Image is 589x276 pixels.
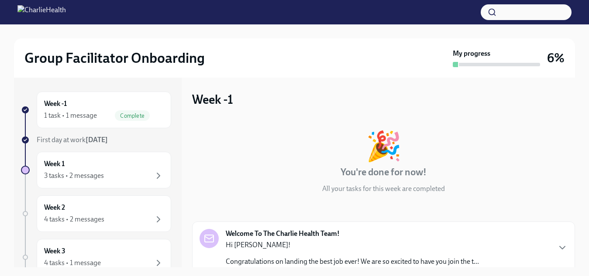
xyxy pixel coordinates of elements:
div: 4 tasks • 1 message [44,258,101,268]
h6: Week 2 [44,203,65,212]
a: First day at work[DATE] [21,135,171,145]
p: Hi [PERSON_NAME]! [226,240,479,250]
p: All your tasks for this week are completed [322,184,445,194]
h6: Week 1 [44,159,65,169]
h6: Week -1 [44,99,67,109]
div: 3 tasks • 2 messages [44,171,104,181]
h3: Week -1 [192,92,233,107]
strong: Welcome To The Charlie Health Team! [226,229,340,239]
a: Week -11 task • 1 messageComplete [21,92,171,128]
img: CharlieHealth [17,5,66,19]
p: Congratulations on landing the best job ever! We are so excited to have you join the t... [226,257,479,266]
h4: You're done for now! [341,166,427,179]
a: Week 34 tasks • 1 message [21,239,171,276]
a: Week 24 tasks • 2 messages [21,195,171,232]
strong: My progress [453,49,490,58]
div: 🎉 [366,132,402,160]
a: Week 13 tasks • 2 messages [21,152,171,188]
strong: [DATE] [86,136,108,144]
div: 1 task • 1 message [44,111,97,120]
span: Complete [115,112,150,119]
h6: Week 3 [44,246,65,256]
span: First day at work [37,136,108,144]
h2: Group Facilitator Onboarding [24,49,205,67]
div: 4 tasks • 2 messages [44,215,104,224]
h3: 6% [547,50,565,66]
